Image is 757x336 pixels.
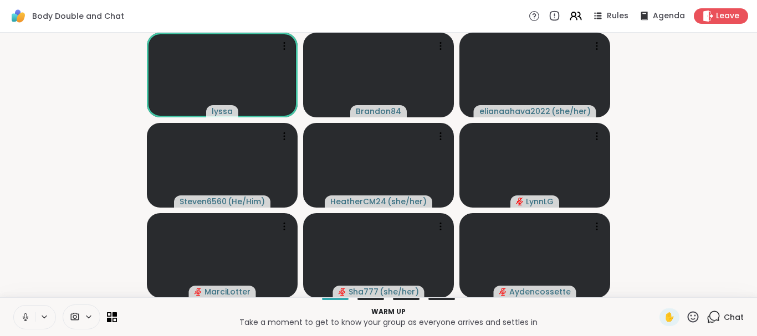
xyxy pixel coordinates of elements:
[339,288,346,296] span: audio-muted
[653,11,685,22] span: Agenda
[349,286,378,297] span: Sha777
[551,106,591,117] span: ( she/her )
[479,106,550,117] span: elianaahava2022
[509,286,571,297] span: Aydencossette
[716,11,739,22] span: Leave
[212,106,233,117] span: lyssa
[380,286,419,297] span: ( she/her )
[499,288,507,296] span: audio-muted
[526,196,554,207] span: LynnLG
[664,311,675,324] span: ✋
[330,196,386,207] span: HeatherCM24
[195,288,202,296] span: audio-muted
[180,196,227,207] span: Steven6560
[9,7,28,25] img: ShareWell Logomark
[356,106,401,117] span: Brandon84
[228,196,265,207] span: ( He/Him )
[124,307,653,317] p: Warm up
[124,317,653,328] p: Take a moment to get to know your group as everyone arrives and settles in
[204,286,250,297] span: MarciLotter
[516,198,524,205] span: audio-muted
[724,312,744,323] span: Chat
[387,196,427,207] span: ( she/her )
[607,11,628,22] span: Rules
[32,11,124,22] span: Body Double and Chat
